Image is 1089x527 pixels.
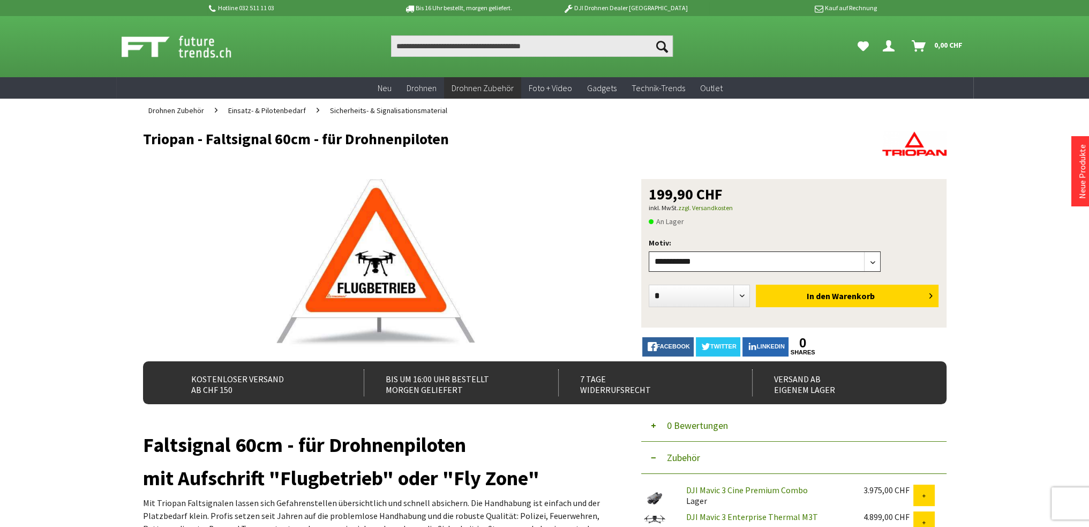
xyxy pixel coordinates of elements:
[649,236,939,249] p: Motiv:
[378,83,392,93] span: Neu
[709,2,876,14] p: Kauf auf Rechnung
[223,99,311,122] a: Einsatz- & Pilotenbedarf
[696,337,740,357] a: twitter
[686,511,818,522] a: DJI Mavic 3 Enterprise Thermal M3T
[330,106,447,115] span: Sicherheits- & Signalisationsmaterial
[852,35,874,57] a: Meine Favoriten
[678,204,733,212] a: zzgl. Versandkosten
[1077,144,1087,199] a: Neue Produkte
[529,83,572,93] span: Foto + Video
[641,485,668,511] img: DJI Mavic 3 Cine Premium Combo
[325,99,453,122] a: Sicherheits- & Signalisationsmaterial
[710,343,737,350] span: twitter
[657,343,690,350] span: facebook
[587,83,617,93] span: Gadgets
[143,437,609,452] h1: Faltsignal 60cm - für Drohnenpiloten
[649,215,684,228] span: An Lager
[580,77,624,99] a: Gadgets
[742,337,788,357] a: LinkedIn
[649,187,723,202] span: 199,90 CHF
[700,83,723,93] span: Outlet
[863,511,913,522] div: 4.899,00 CHF
[756,285,938,307] button: In den Warenkorb
[407,83,437,93] span: Drohnen
[878,35,903,57] a: Dein Konto
[364,369,535,396] div: Bis um 16:00 Uhr bestellt Morgen geliefert
[444,77,521,99] a: Drohnen Zubehör
[757,343,785,350] span: LinkedIn
[170,369,341,396] div: Kostenloser Versand ab CHF 150
[807,291,830,301] span: In den
[863,485,913,495] div: 3.975,00 CHF
[693,77,730,99] a: Outlet
[391,35,673,57] input: Produkt, Marke, Kategorie, EAN, Artikelnummer…
[934,36,963,54] span: 0,00 CHF
[641,511,668,526] img: DJI Mavic 3 Enterprise Thermal M3T
[791,349,815,356] a: shares
[143,99,209,122] a: Drohnen Zubehör
[143,471,609,486] h1: mit Aufschrift "Flugbetrieb" oder "Fly Zone"
[276,179,475,351] img: Triopan - Faltsignal 60cm - für Drohnenpiloten
[650,35,673,57] button: Suchen
[370,77,399,99] a: Neu
[521,77,580,99] a: Foto + Video
[452,83,514,93] span: Drohnen Zubehör
[374,2,542,14] p: Bis 16 Uhr bestellt, morgen geliefert.
[642,337,694,357] a: facebook
[399,77,444,99] a: Drohnen
[907,35,968,57] a: Warenkorb
[228,106,306,115] span: Einsatz- & Pilotenbedarf
[882,131,947,157] img: Triopan
[832,291,875,301] span: Warenkorb
[791,337,815,349] a: 0
[624,77,693,99] a: Technik-Trends
[558,369,729,396] div: 7 Tage Widerrufsrecht
[122,33,255,60] img: Shop Futuretrends - zur Startseite wechseln
[678,485,855,506] div: Lager
[632,83,685,93] span: Technik-Trends
[143,131,786,147] h1: Triopan - Faltsignal 60cm - für Drohnenpiloten
[649,202,939,214] p: inkl. MwSt.
[148,106,204,115] span: Drohnen Zubehör
[641,442,947,474] button: Zubehör
[752,369,923,396] div: Versand ab eigenem Lager
[686,485,808,495] a: DJI Mavic 3 Cine Premium Combo
[207,2,374,14] p: Hotline 032 511 11 03
[542,2,709,14] p: DJI Drohnen Dealer [GEOGRAPHIC_DATA]
[641,410,947,442] button: 0 Bewertungen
